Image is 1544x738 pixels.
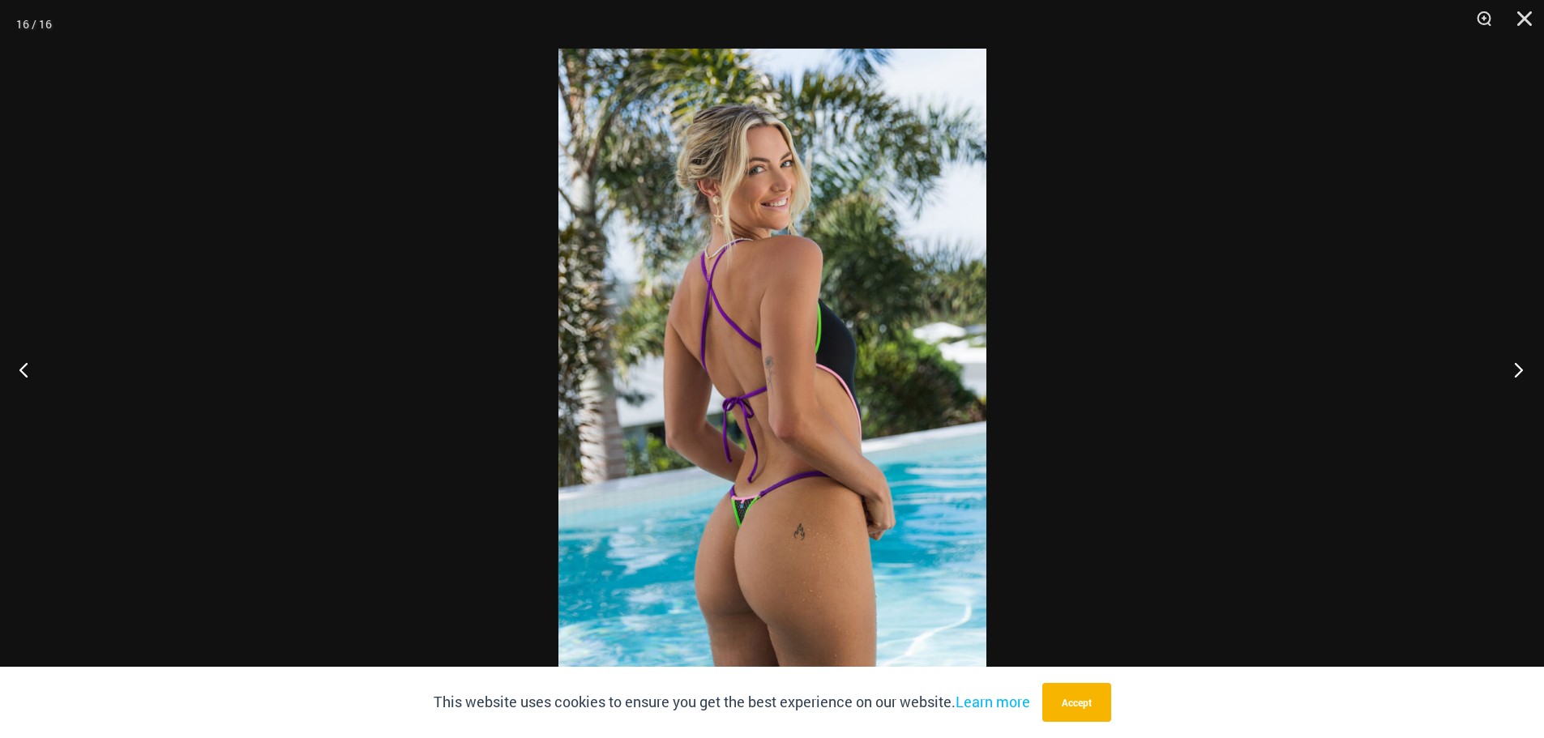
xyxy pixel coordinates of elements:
[1483,329,1544,410] button: Next
[956,692,1030,711] a: Learn more
[1042,683,1111,722] button: Accept
[16,12,52,36] div: 16 / 16
[558,49,986,689] img: Reckless Neon Crush Black Neon 879 One Piece 09
[434,690,1030,715] p: This website uses cookies to ensure you get the best experience on our website.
